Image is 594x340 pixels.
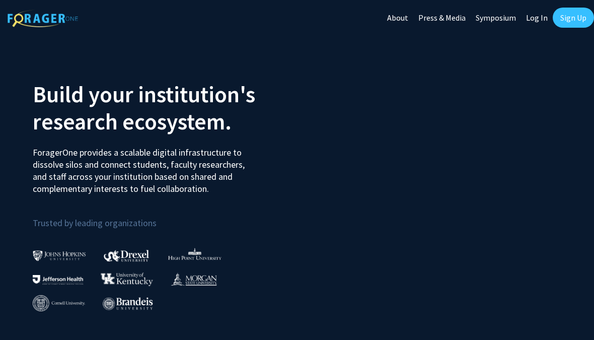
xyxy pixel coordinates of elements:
a: Sign Up [553,8,594,28]
img: ForagerOne Logo [8,10,78,27]
img: University of Kentucky [101,273,153,286]
h2: Build your institution's research ecosystem. [33,81,289,135]
img: Brandeis University [103,297,153,310]
p: Trusted by leading organizations [33,203,289,231]
img: Thomas Jefferson University [33,275,83,285]
img: Drexel University [104,250,149,261]
img: Cornell University [33,295,85,312]
img: Morgan State University [171,273,217,286]
p: ForagerOne provides a scalable digital infrastructure to dissolve silos and connect students, fac... [33,139,259,195]
img: Johns Hopkins University [33,250,86,261]
img: High Point University [168,248,221,260]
